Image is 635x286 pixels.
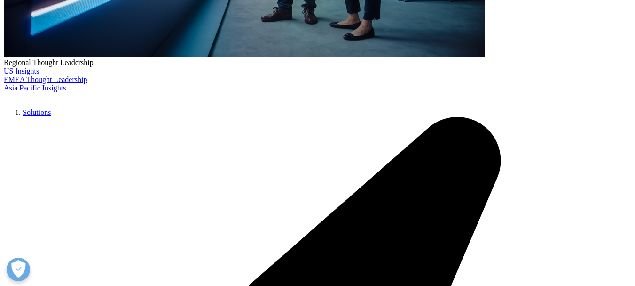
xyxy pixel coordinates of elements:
a: EMEA Thought Leadership [4,75,87,83]
a: Asia Pacific Insights [4,84,66,92]
a: Solutions [23,108,51,116]
a: US Insights [4,67,39,75]
div: Regional Thought Leadership [4,58,631,67]
button: Open Preferences [7,258,30,281]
